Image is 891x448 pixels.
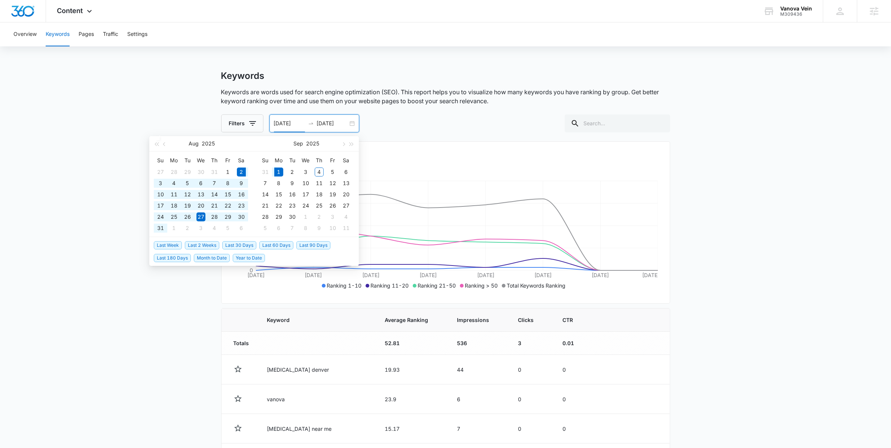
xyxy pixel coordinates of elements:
[294,136,303,151] button: Sep
[235,200,248,211] td: 2025-08-23
[210,168,219,177] div: 31
[103,22,118,46] button: Traffic
[509,332,554,355] td: 3
[223,179,232,188] div: 8
[457,316,489,324] span: Impressions
[342,168,351,177] div: 6
[306,136,320,151] button: 2025
[507,282,566,289] span: Total Keywords Ranking
[339,189,353,200] td: 2025-09-20
[780,6,812,12] div: account name
[342,224,351,233] div: 11
[154,189,167,200] td: 2025-08-10
[154,154,167,166] th: Su
[181,166,194,178] td: 2025-07-29
[339,211,353,223] td: 2025-10-04
[780,12,812,17] div: account id
[272,178,286,189] td: 2025-09-08
[183,168,192,177] div: 29
[301,168,310,177] div: 3
[194,223,208,234] td: 2025-09-03
[210,224,219,233] div: 4
[221,88,670,105] p: Keywords are words used for search engine optimization (SEO). This report helps you to visualize ...
[342,201,351,210] div: 27
[261,201,270,210] div: 21
[274,201,283,210] div: 22
[339,178,353,189] td: 2025-09-13
[315,201,324,210] div: 25
[258,414,376,444] td: [MEDICAL_DATA] near me
[181,154,194,166] th: Tu
[221,70,265,82] h1: Keywords
[259,154,272,166] th: Su
[592,272,609,278] tspan: [DATE]
[259,223,272,234] td: 2025-10-05
[259,166,272,178] td: 2025-08-31
[288,224,297,233] div: 7
[299,223,312,234] td: 2025-10-08
[235,223,248,234] td: 2025-09-06
[235,189,248,200] td: 2025-08-16
[312,200,326,211] td: 2025-09-25
[183,212,192,221] div: 26
[465,282,498,289] span: Ranking > 50
[170,201,178,210] div: 18
[312,223,326,234] td: 2025-10-09
[328,201,337,210] div: 26
[208,178,221,189] td: 2025-08-07
[210,179,219,188] div: 7
[154,223,167,234] td: 2025-08-31
[272,211,286,223] td: 2025-09-29
[183,224,192,233] div: 2
[221,223,235,234] td: 2025-09-05
[362,272,379,278] tspan: [DATE]
[554,384,593,414] td: 0
[312,154,326,166] th: Th
[250,267,253,273] tspan: 0
[208,200,221,211] td: 2025-08-21
[57,7,83,15] span: Content
[315,168,324,177] div: 4
[196,190,205,199] div: 13
[312,166,326,178] td: 2025-09-04
[154,241,182,249] span: Last Week
[342,212,351,221] div: 4
[326,154,339,166] th: Fr
[261,179,270,188] div: 7
[167,154,181,166] th: Mo
[299,178,312,189] td: 2025-09-10
[274,119,305,128] input: Start date
[156,224,165,233] div: 31
[181,223,194,234] td: 2025-09-02
[326,178,339,189] td: 2025-09-12
[554,355,593,384] td: 0
[554,414,593,444] td: 0
[339,166,353,178] td: 2025-09-06
[221,211,235,223] td: 2025-08-29
[328,179,337,188] div: 12
[448,332,509,355] td: 536
[170,168,178,177] div: 28
[301,190,310,199] div: 17
[299,166,312,178] td: 2025-09-03
[196,201,205,210] div: 20
[170,224,178,233] div: 1
[156,190,165,199] div: 10
[274,179,283,188] div: 8
[208,211,221,223] td: 2025-08-28
[259,189,272,200] td: 2025-09-14
[376,355,448,384] td: 19.93
[308,120,314,126] span: swap-right
[418,282,456,289] span: Ranking 21-50
[328,212,337,221] div: 3
[235,178,248,189] td: 2025-08-09
[221,178,235,189] td: 2025-08-08
[261,212,270,221] div: 28
[223,168,232,177] div: 1
[181,211,194,223] td: 2025-08-26
[299,200,312,211] td: 2025-09-24
[194,166,208,178] td: 2025-07-30
[13,22,37,46] button: Overview
[301,224,310,233] div: 8
[315,179,324,188] div: 11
